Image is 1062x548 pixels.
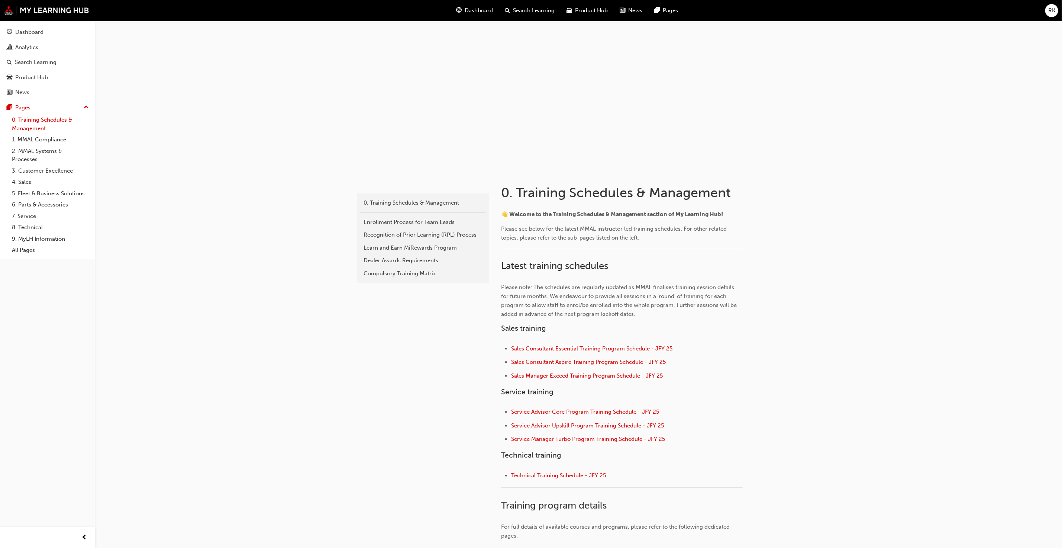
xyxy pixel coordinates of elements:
[655,6,660,15] span: pages-icon
[501,451,561,459] span: Technical training
[499,3,561,18] a: search-iconSearch Learning
[7,29,12,36] span: guage-icon
[511,359,666,365] a: Sales Consultant Aspire Training Program Schedule - JFY 25
[7,59,12,66] span: search-icon
[9,222,92,233] a: 8. Technical
[9,165,92,177] a: 3. Customer Excellence
[364,231,482,239] div: Recognition of Prior Learning (RPL) Process
[3,25,92,39] a: Dashboard
[511,422,664,429] a: Service Advisor Upskill Program Training Schedule - JFY 25
[364,256,482,265] div: Dealer Awards Requirements
[15,73,48,82] div: Product Hub
[15,43,38,52] div: Analytics
[567,6,572,15] span: car-icon
[3,24,92,101] button: DashboardAnalyticsSearch LearningProduct HubNews
[456,6,462,15] span: guage-icon
[1045,4,1058,17] button: RK
[511,345,672,352] a: Sales Consultant Essential Training Program Schedule - JFY 25
[7,74,12,81] span: car-icon
[511,408,659,415] a: Service Advisor Core Program Training Schedule - JFY 25
[9,114,92,134] a: 0. Training Schedules & Management
[501,185,745,201] h1: 0. Training Schedules & Management
[15,88,29,97] div: News
[575,6,608,15] span: Product Hub
[364,269,482,278] div: Compulsory Training Matrix
[9,233,92,245] a: 9. MyLH Information
[9,244,92,256] a: All Pages
[9,145,92,165] a: 2. MMAL Systems & Processes
[84,103,89,112] span: up-icon
[649,3,684,18] a: pages-iconPages
[501,284,738,317] span: Please note: The schedules are regularly updated as MMAL finalises training session details for f...
[15,28,43,36] div: Dashboard
[3,41,92,54] a: Analytics
[511,372,663,379] a: Sales Manager Exceed Training Program Schedule - JFY 25
[513,6,555,15] span: Search Learning
[7,89,12,96] span: news-icon
[501,500,607,511] span: Training program details
[3,101,92,115] button: Pages
[9,176,92,188] a: 4. Sales
[364,244,482,252] div: Learn and Earn MiRewards Program
[364,218,482,227] div: Enrollment Process for Team Leads
[7,105,12,111] span: pages-icon
[663,6,678,15] span: Pages
[4,6,89,15] img: mmal
[15,103,30,112] div: Pages
[3,55,92,69] a: Search Learning
[82,533,87,542] span: prev-icon
[620,6,626,15] span: news-icon
[7,44,12,51] span: chart-icon
[465,6,493,15] span: Dashboard
[501,388,553,396] span: Service training
[360,196,486,209] a: 0. Training Schedules & Management
[629,6,643,15] span: News
[9,199,92,211] a: 6. Parts & Accessories
[501,225,728,241] span: Please see below for the latest MMAL instructor led training schedules. For other related topics,...
[501,523,731,539] span: For full details of available courses and programs, please refer to the following dedicated pages:
[1048,6,1055,15] span: RK
[3,71,92,84] a: Product Hub
[3,86,92,99] a: News
[501,211,723,218] span: 👋 Welcome to the Training Schedules & Management section of My Learning Hub!
[614,3,649,18] a: news-iconNews
[505,6,510,15] span: search-icon
[15,58,57,67] div: Search Learning
[360,241,486,254] a: Learn and Earn MiRewards Program
[360,216,486,229] a: Enrollment Process for Team Leads
[511,436,665,442] a: Service Manager Turbo Program Training Schedule - JFY 25
[360,267,486,280] a: Compulsory Training Matrix
[9,188,92,199] a: 5. Fleet & Business Solutions
[9,211,92,222] a: 7. Service
[364,199,482,207] div: 0. Training Schedules & Management
[501,260,608,272] span: Latest training schedules
[501,324,546,333] span: Sales training
[511,472,606,479] a: Technical Training Schedule - JFY 25
[360,228,486,241] a: Recognition of Prior Learning (RPL) Process
[451,3,499,18] a: guage-iconDashboard
[9,134,92,145] a: 1. MMAL Compliance
[360,254,486,267] a: Dealer Awards Requirements
[561,3,614,18] a: car-iconProduct Hub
